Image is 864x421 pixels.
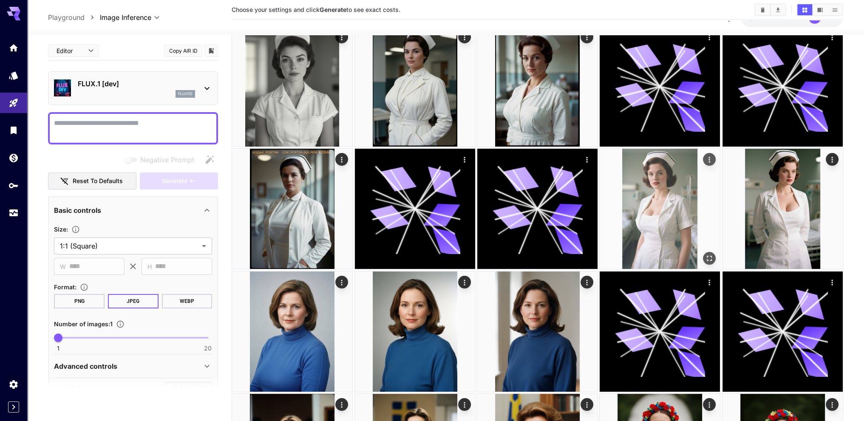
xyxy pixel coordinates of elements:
button: Add to library [207,45,215,56]
div: Actions [458,398,471,411]
button: Adjust the dimensions of the generated image by specifying its width and height in pixels, or sel... [68,225,83,234]
span: 1:1 (Square) [60,241,198,251]
div: Basic controls [54,200,212,220]
img: 2Q== [232,149,352,269]
button: Choose the file format for the output image. [76,283,92,291]
div: Actions [335,276,348,288]
div: API Keys [8,180,19,191]
span: credits left [772,14,802,21]
div: Advanced controls [54,356,212,376]
div: Actions [458,276,471,288]
button: Show images in list view [827,4,842,15]
div: Usage [8,208,19,218]
span: Image Inference [100,12,151,23]
span: $25.42 [749,14,772,21]
span: H [147,262,152,271]
div: Models [8,70,19,81]
div: Actions [458,153,471,166]
div: Actions [703,31,716,43]
button: WEBP [162,294,212,308]
button: Specify how many images to generate in a single request. Each image generation will be charged se... [113,320,128,328]
span: 1 [57,344,59,353]
button: Copy AIR ID [164,45,202,57]
nav: breadcrumb [48,12,100,23]
div: Actions [826,153,839,166]
span: 20 [204,344,212,353]
div: Actions [581,276,593,288]
button: Clear Images [755,4,770,15]
p: FLUX.1 [dev] [78,79,195,89]
p: Advanced controls [54,361,117,371]
div: Actions [826,398,839,411]
button: JPEG [108,294,159,308]
span: W [60,262,66,271]
button: PNG [54,294,105,308]
div: Actions [703,398,716,411]
img: 2Q== [477,271,598,392]
div: Actions [826,276,839,288]
img: 9k= [600,149,720,269]
div: Actions [581,31,593,43]
div: Actions [703,153,716,166]
div: Actions [335,153,348,166]
span: Negative prompts are not compatible with the selected model. [123,154,201,165]
div: Wallet [8,153,19,163]
div: Actions [335,398,348,411]
button: Show images in grid view [797,4,812,15]
img: 9k= [355,271,475,392]
button: Show images in video view [813,4,827,15]
img: 9k= [232,26,352,147]
span: Format : [54,283,76,291]
button: Download All [771,4,785,15]
img: 9k= [232,271,352,392]
div: Actions [335,31,348,43]
p: Basic controls [54,205,101,215]
span: Number of images : 1 [54,320,113,328]
div: FLUX.1 [dev]flux1d [54,75,212,101]
b: Generate [320,6,346,13]
div: Actions [458,31,471,43]
div: Open in fullscreen [703,252,716,265]
div: Home [8,42,19,53]
div: Actions [581,398,593,411]
span: Negative Prompt [140,155,194,165]
div: Actions [826,31,839,43]
div: Actions [581,153,593,166]
span: Choose your settings and click to see exact costs. [232,6,400,13]
button: Expand sidebar [8,401,19,413]
img: 9k= [477,26,598,147]
div: Clear ImagesDownload All [754,3,786,16]
img: 2Q== [722,149,843,269]
div: Playground [8,98,19,108]
div: Settings [8,379,19,390]
button: Reset to defaults [48,172,136,190]
p: flux1d [178,91,193,97]
span: Editor [57,46,83,55]
img: Z [355,26,475,147]
div: Library [8,125,19,136]
a: Playground [48,12,85,23]
span: Size : [54,226,68,233]
div: Show images in grid viewShow images in video viewShow images in list view [796,3,843,16]
div: Actions [703,276,716,288]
